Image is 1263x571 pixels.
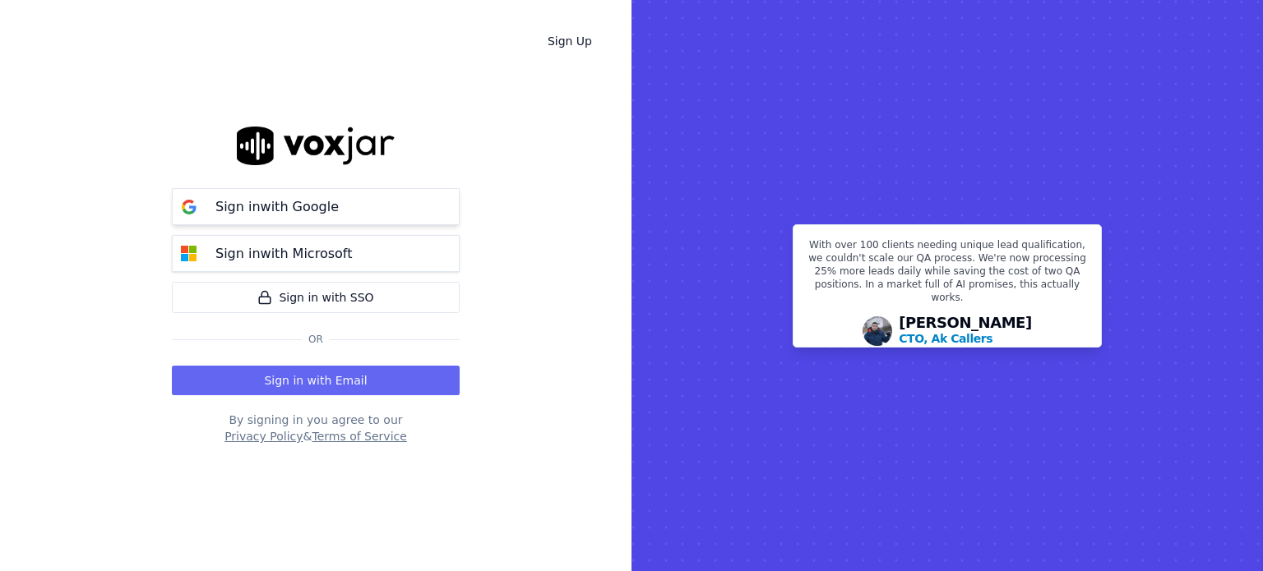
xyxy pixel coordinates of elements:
p: CTO, Ak Callers [899,330,992,347]
button: Sign inwith Microsoft [172,235,460,272]
a: Sign in with SSO [172,282,460,313]
p: Sign in with Google [215,197,339,217]
p: Sign in with Microsoft [215,244,352,264]
img: microsoft Sign in button [173,237,206,270]
img: logo [237,127,395,165]
img: Avatar [863,316,892,346]
button: Sign in with Email [172,366,460,395]
div: By signing in you agree to our & [172,412,460,444]
div: [PERSON_NAME] [899,315,1032,347]
button: Sign inwith Google [172,188,460,225]
span: Or [302,333,330,346]
p: With over 100 clients needing unique lead qualification, we couldn't scale our QA process. We're ... [803,238,1091,311]
button: Privacy Policy [224,428,303,444]
button: Terms of Service [312,428,406,444]
img: google Sign in button [173,191,206,223]
a: Sign Up [534,26,605,56]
